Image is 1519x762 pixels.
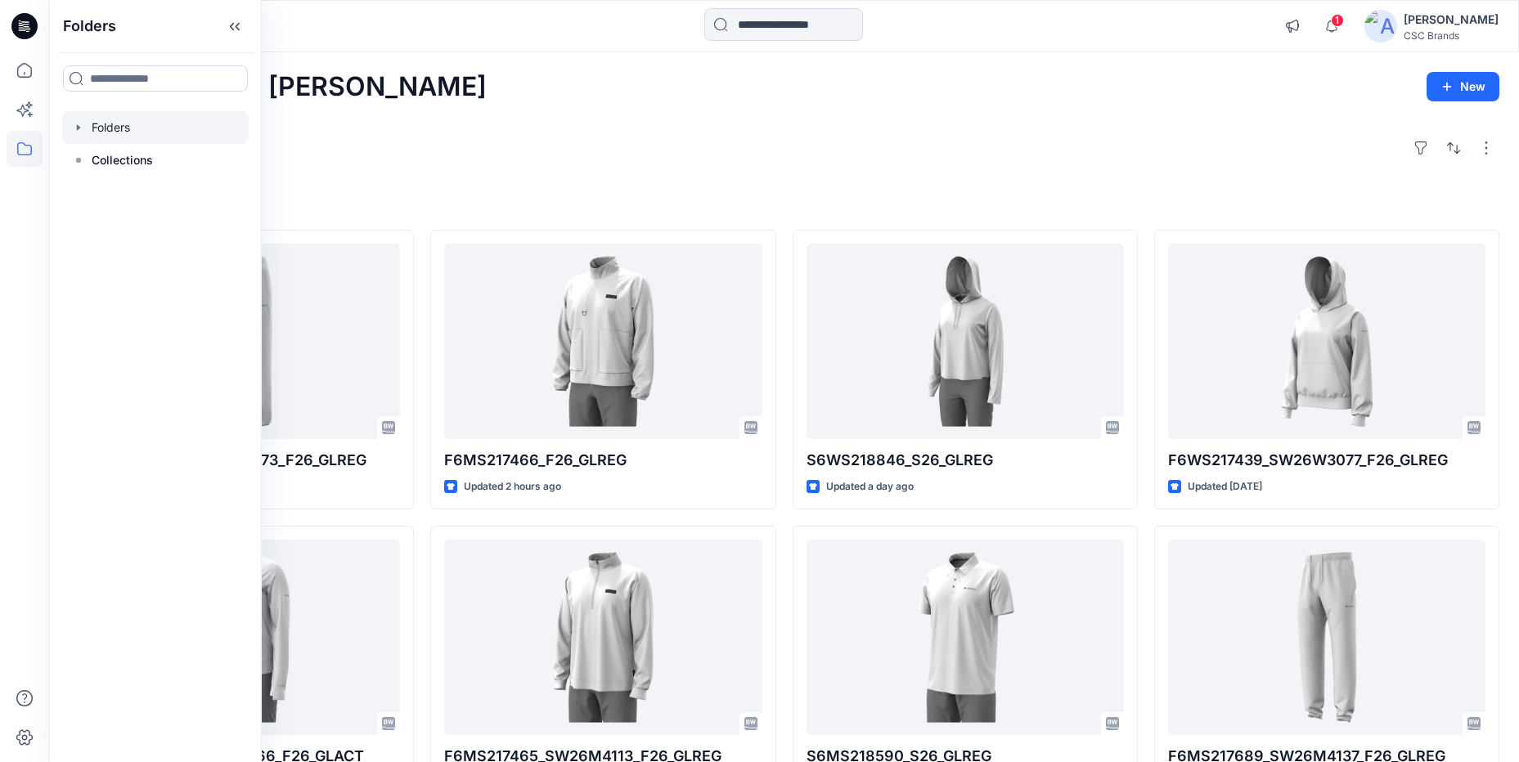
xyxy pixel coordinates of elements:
img: avatar [1364,10,1397,43]
div: CSC Brands [1404,29,1499,42]
a: F6WS217439_SW26W3077_F26_GLREG [1168,244,1485,439]
h4: Styles [69,194,1499,213]
button: New [1427,72,1499,101]
p: Collections [92,150,153,170]
span: 1 [1331,14,1344,27]
a: F6MS217465_SW26M4113_F26_GLREG [444,540,762,735]
p: S6WS218846_S26_GLREG [807,449,1124,472]
p: Updated 2 hours ago [464,478,561,495]
a: S6WS218846_S26_GLREG [807,244,1124,439]
div: [PERSON_NAME] [1404,10,1499,29]
p: F6MS217466_F26_GLREG [444,449,762,472]
h2: Welcome back, [PERSON_NAME] [69,72,487,102]
a: S6MS218590_S26_GLREG [807,540,1124,735]
p: Updated a day ago [826,478,914,495]
p: Updated [DATE] [1188,478,1262,495]
a: F6MS217466_F26_GLREG [444,244,762,439]
p: F6WS217439_SW26W3077_F26_GLREG [1168,449,1485,472]
a: F6MS217689_SW26M4137_F26_GLREG [1168,540,1485,735]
